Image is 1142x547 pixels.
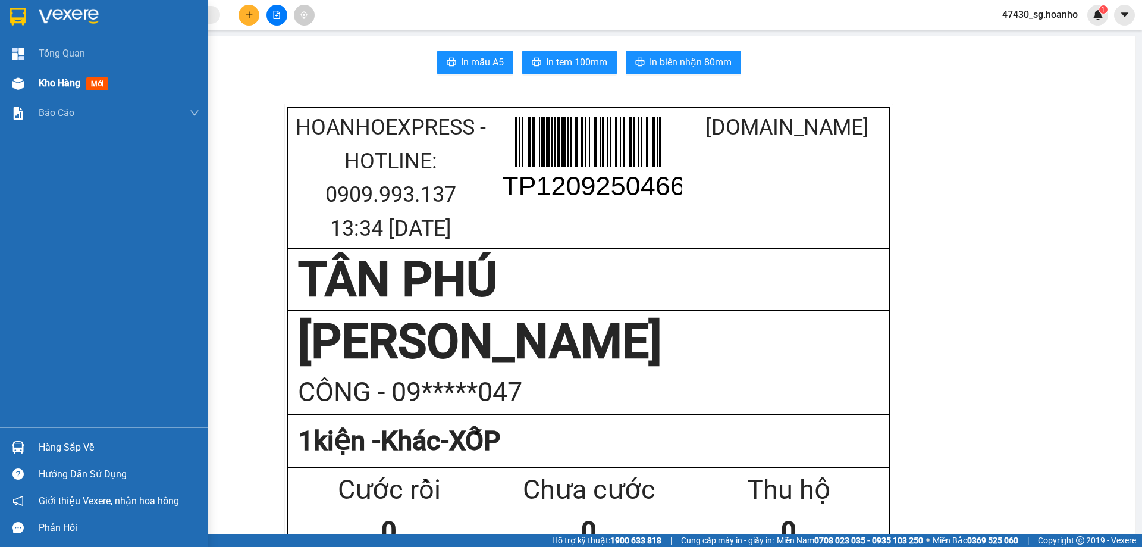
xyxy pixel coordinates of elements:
[86,77,108,90] span: mới
[688,111,886,145] div: [DOMAIN_NAME]
[298,312,880,371] div: [PERSON_NAME]
[10,76,172,91] div: Tên hàng: XỐP ( : 1 )
[105,75,121,92] span: SL
[626,51,741,74] button: printerIn biên nhận 80mm
[300,11,308,19] span: aim
[1119,10,1130,20] span: caret-down
[1114,5,1135,26] button: caret-down
[546,55,607,70] span: In tem 100mm
[610,536,661,545] strong: 1900 633 818
[77,10,106,23] span: Nhận:
[681,534,774,547] span: Cung cấp máy in - giấy in:
[635,57,645,68] span: printer
[1101,5,1105,14] span: 1
[298,420,880,462] div: 1 kiện - Khác-XỐP
[39,493,179,508] span: Giới thiệu Vexere, nhận hoa hồng
[77,37,172,51] div: CÔNG
[39,519,199,537] div: Phản hồi
[12,77,24,90] img: warehouse-icon
[1076,536,1084,545] span: copyright
[522,51,617,74] button: printerIn tem 100mm
[532,57,541,68] span: printer
[12,107,24,120] img: solution-icon
[502,171,685,201] text: TP1209250466
[489,469,689,511] div: Chưa cước
[266,5,287,26] button: file-add
[933,534,1018,547] span: Miền Bắc
[12,441,24,454] img: warehouse-icon
[1099,5,1108,14] sup: 1
[245,11,253,19] span: plus
[461,55,504,70] span: In mẫu A5
[10,10,69,39] div: TÂN PHÚ
[294,5,315,26] button: aim
[12,48,24,60] img: dashboard-icon
[447,57,456,68] span: printer
[39,465,199,483] div: Hướng dẫn sử dụng
[437,51,513,74] button: printerIn mẫu A5
[777,534,923,547] span: Miền Nam
[993,7,1087,22] span: 47430_sg.hoanho
[39,77,80,89] span: Kho hàng
[10,8,26,26] img: logo-vxr
[289,469,489,511] div: Cước rồi
[814,536,923,545] strong: 0708 023 035 - 0935 103 250
[926,538,930,543] span: ⚪️
[10,11,29,24] span: Gửi:
[77,10,172,37] div: [PERSON_NAME]
[670,534,672,547] span: |
[1093,10,1103,20] img: icon-new-feature
[1027,534,1029,547] span: |
[272,11,281,19] span: file-add
[12,522,24,533] span: message
[298,250,880,310] div: TÂN PHÚ
[552,534,661,547] span: Hỗ trợ kỹ thuật:
[39,105,74,120] span: Báo cáo
[39,46,85,61] span: Tổng Quan
[650,55,732,70] span: In biên nhận 80mm
[12,495,24,507] span: notification
[689,469,889,511] div: Thu hộ
[12,468,24,480] span: question-circle
[239,5,259,26] button: plus
[967,536,1018,545] strong: 0369 525 060
[39,439,199,457] div: Hàng sắp về
[291,111,490,245] div: HoaNhoExpress - Hotline: 0909.993.137 13:34 [DATE]
[190,108,199,118] span: down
